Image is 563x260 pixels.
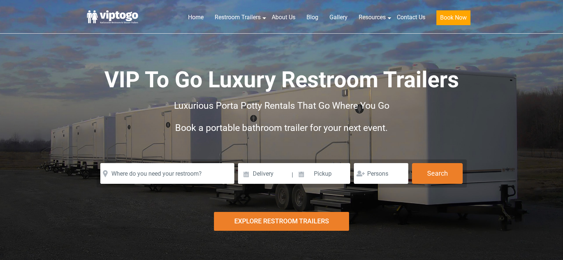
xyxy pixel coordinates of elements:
[354,163,408,184] input: Persons
[294,163,351,184] input: Pickup
[292,163,293,187] span: |
[412,163,463,184] button: Search
[104,67,459,93] span: VIP To Go Luxury Restroom Trailers
[174,100,389,111] span: Luxurious Porta Potty Rentals That Go Where You Go
[175,122,388,133] span: Book a portable bathroom trailer for your next event.
[214,212,349,231] div: Explore Restroom Trailers
[431,9,476,30] a: Book Now
[301,9,324,26] a: Blog
[266,9,301,26] a: About Us
[182,9,209,26] a: Home
[209,9,266,26] a: Restroom Trailers
[391,9,431,26] a: Contact Us
[353,9,391,26] a: Resources
[238,163,291,184] input: Delivery
[324,9,353,26] a: Gallery
[100,163,234,184] input: Where do you need your restroom?
[436,10,470,25] button: Book Now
